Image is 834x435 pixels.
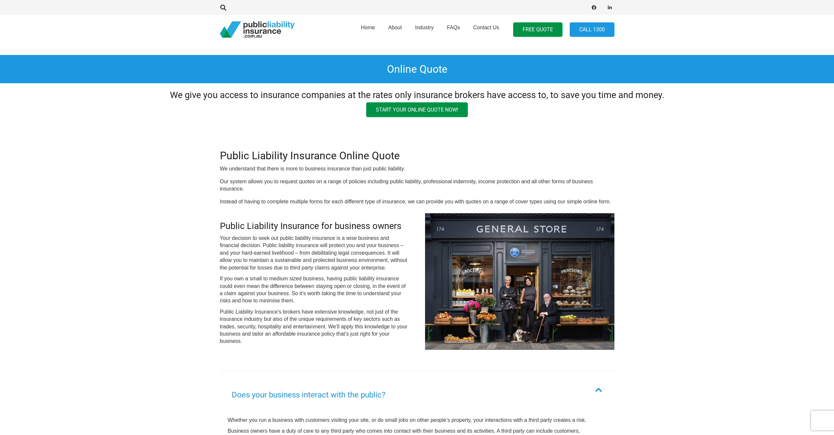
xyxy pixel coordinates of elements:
span: Public Liability Insurance’s brokers have extensive knowledge, not just of the insurance industry... [220,309,407,344]
h2: Public Liability Insurance Online Quote [220,149,614,162]
a: Start your online quote now! [366,102,468,117]
a: FAQs [440,13,466,46]
img: small business insurance Australia [425,213,614,350]
p: Instead of having to complete multiple forms for each different type of insurance, we can provide... [220,198,614,205]
span: Home [361,25,375,30]
h3: We give you access to insurance companies at the rates only insurance brokers have access to, to ... [131,90,703,101]
a: FREE QUOTE [513,22,562,37]
span: Whether you run a business with customers visiting your site, or do small jobs on other people’s ... [228,417,586,423]
p: We understand that there is more to business insurance than just public liability. [220,165,614,172]
p: Our system allows you to request quotes on a range of policies including public liability, profes... [220,178,614,193]
span: FAQs [447,25,460,30]
a: LinkedIn [605,3,614,12]
a: Home [354,13,382,46]
a: Industry [408,13,440,46]
button: Does your business interact with the public? [220,371,614,409]
span: About [388,25,402,30]
h3: Public Liability Insurance for business owners [220,221,409,232]
a: Facebook [589,3,599,12]
a: pli_logotransparent [220,21,295,38]
span: Industry [415,25,434,30]
a: About [382,13,409,46]
span: Your decision to seek out public liability insurance is a wise business and financial decision. P... [220,235,407,270]
a: Call 1300 [570,22,614,37]
span: If you own a small to medium sized business, having public liability insurance could even mean th... [220,276,406,303]
a: Contact Us [466,13,506,46]
span: Contact Us [473,25,499,30]
h2: Does your business interact with the public? [232,389,385,401]
a: Search [217,5,230,11]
